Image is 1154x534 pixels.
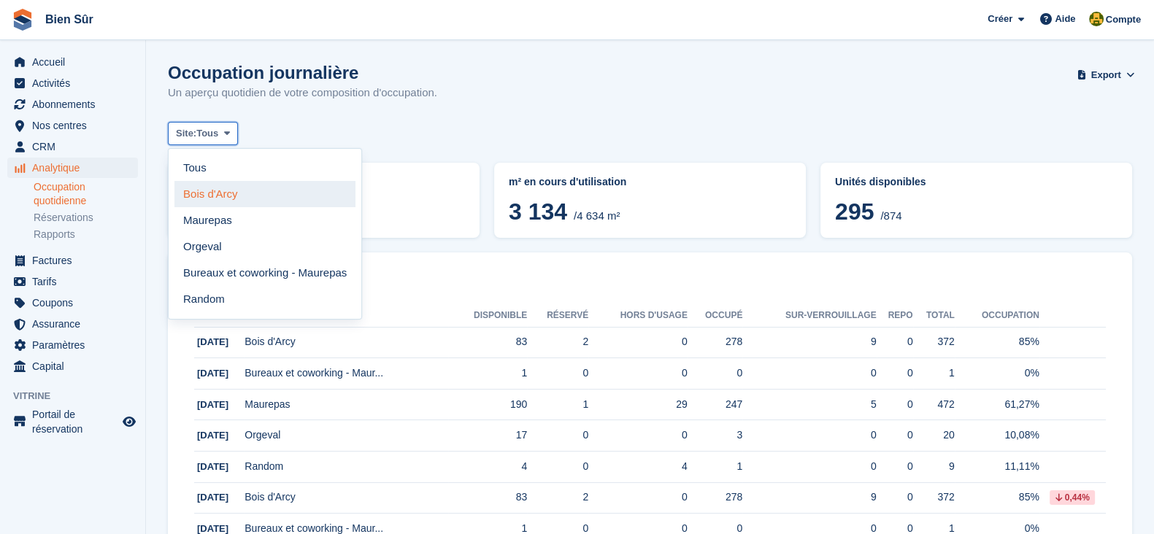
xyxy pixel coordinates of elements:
a: Boutique d'aperçu [120,413,138,430]
span: [DATE] [197,523,228,534]
span: Vitrine [13,389,145,403]
a: Occupation quotidienne [34,180,138,208]
span: Portail de réservation [32,407,120,436]
span: [DATE] [197,399,228,410]
a: menu [7,115,138,136]
span: [DATE] [197,336,228,347]
a: Rapports [34,228,138,241]
span: Export [1091,68,1121,82]
td: 9 [913,452,955,483]
a: menu [7,73,138,93]
span: Activités [32,73,120,93]
div: 0 [742,427,876,443]
div: 0 [877,427,913,443]
a: Bien Sûr [39,7,99,31]
span: [DATE] [197,492,228,503]
button: Site: Tous [168,122,238,146]
span: /4 634 m² [574,209,620,222]
td: 472 [913,389,955,420]
img: stora-icon-8386f47178a22dfd0bd8f6a31ec36ba5ce8667c1dd55bd0f319d3a0aa187defe.svg [12,9,34,31]
div: 0,44% [1050,490,1095,505]
span: [DATE] [197,461,228,472]
span: 295 [835,198,874,225]
div: 9 [742,334,876,349]
th: Disponible [448,304,527,328]
td: 0 [588,420,688,452]
td: Random [245,452,448,483]
div: 5 [742,397,876,412]
a: Bureaux et coworking - Maurepas [174,260,355,286]
td: 29 [588,389,688,420]
a: menu [7,314,138,334]
td: 10,08% [955,420,1039,452]
th: Repo [877,304,913,328]
div: 278 [688,334,742,349]
a: Bois d'Arcy [174,181,355,207]
h1: Occupation journalière [168,63,437,82]
td: 0 [527,420,588,452]
span: Unités disponibles [835,176,926,187]
td: 83 [448,482,527,514]
a: menu [7,293,138,313]
h2: Historique d'occupation [194,279,1106,295]
div: 247 [688,397,742,412]
th: Occupation [955,304,1039,328]
td: 85% [955,327,1039,358]
a: Maurepas [174,207,355,233]
td: 2 [527,327,588,358]
a: menu [7,250,138,271]
td: 20 [913,420,955,452]
a: menu [7,407,138,436]
td: 85% [955,482,1039,514]
td: 0 [588,327,688,358]
th: Occupé [688,304,742,328]
a: Orgeval [174,233,355,260]
div: 0 [688,365,742,381]
a: menu [7,158,138,178]
td: 372 [913,327,955,358]
td: Bois d'Arcy [245,482,448,514]
span: Coupons [32,293,120,313]
td: 4 [588,452,688,483]
td: 190 [448,389,527,420]
span: Compte [1106,12,1141,27]
td: 0 [588,358,688,390]
span: CRM [32,136,120,157]
td: 1 [448,358,527,390]
th: Sur-verrouillage [742,304,876,328]
a: Réservations [34,211,138,225]
span: Assurance [32,314,120,334]
td: 1 [913,358,955,390]
span: [DATE] [197,430,228,441]
p: Un aperçu quotidien de votre composition d'occupation. [168,85,437,101]
abbr: Répartition actuelle des %{unit} occupés [509,174,791,190]
span: Factures [32,250,120,271]
a: menu [7,52,138,72]
div: 0 [877,365,913,381]
td: 0 [527,452,588,483]
img: Fatima Kelaaoui [1089,12,1104,26]
span: Capital [32,356,120,376]
abbr: Pourcentage actuel d'unités occupées ou Sur-verrouillage [835,174,1118,190]
span: Tous [196,126,218,141]
div: 0 [742,365,876,381]
div: 0 [877,397,913,412]
span: m² en cours d'utilisation [509,176,626,187]
span: Accueil [32,52,120,72]
td: Bureaux et coworking - Maur... [245,358,448,390]
a: menu [7,94,138,115]
td: 0 [527,358,588,390]
span: /874 [880,209,901,222]
span: Aide [1055,12,1075,26]
td: 17 [448,420,527,452]
span: Créer [988,12,1012,26]
span: Nos centres [32,115,120,136]
td: 372 [913,482,955,514]
th: Réservé [527,304,588,328]
a: menu [7,356,138,376]
td: 83 [448,327,527,358]
td: 11,11% [955,452,1039,483]
div: 3 [688,427,742,443]
div: 0 [877,334,913,349]
a: Tous [174,155,355,181]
